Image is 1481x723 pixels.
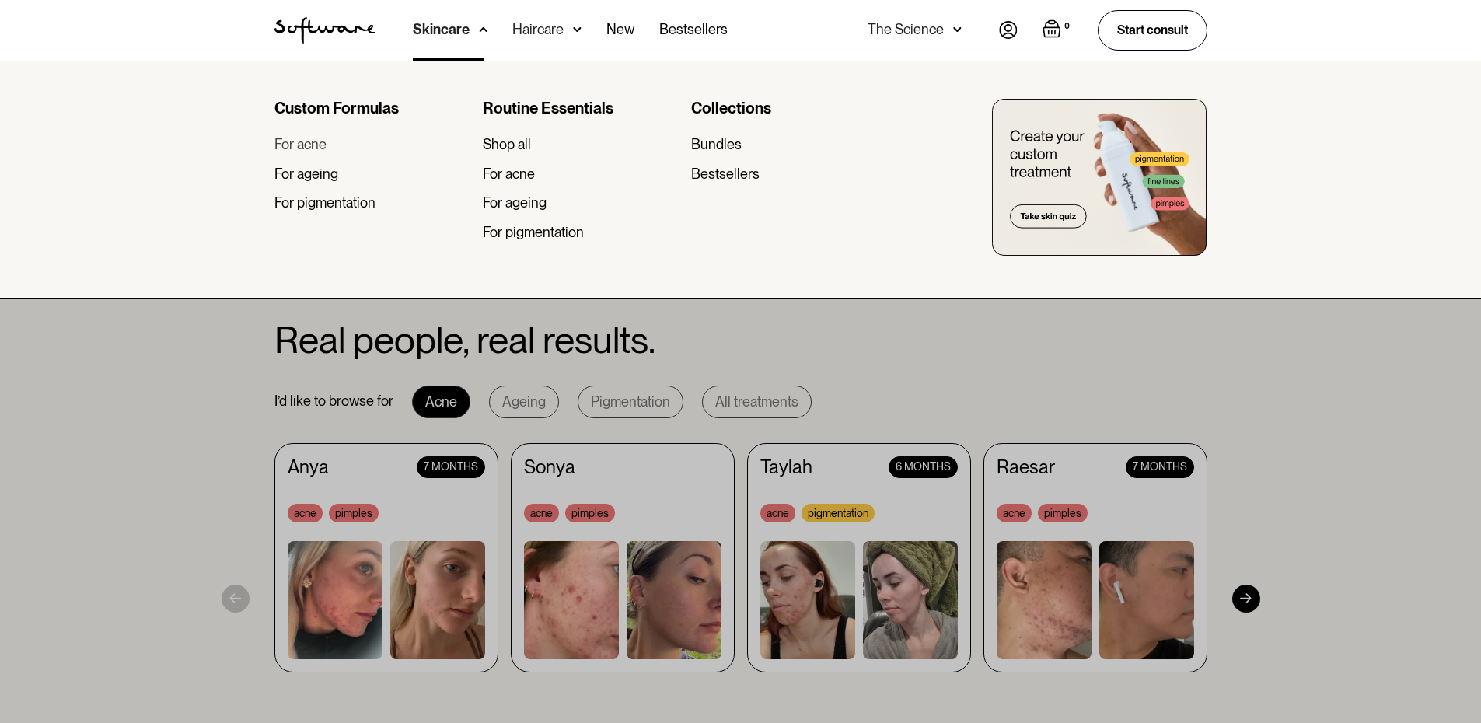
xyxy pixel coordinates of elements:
a: Bestsellers [691,166,887,183]
div: Custom Formulas [274,99,470,117]
a: Open empty cart [1043,19,1073,41]
a: For pigmentation [274,194,470,211]
div: 0 [1061,19,1073,33]
div: Bestsellers [691,166,760,183]
img: arrow down [573,22,582,37]
div: For pigmentation [274,194,375,211]
a: For acne [483,166,679,183]
div: Bundles [691,136,742,153]
div: For pigmentation [483,224,584,241]
img: arrow down [953,22,962,37]
a: Start consult [1098,10,1207,50]
a: For ageing [483,194,679,211]
img: Software Logo [274,17,375,44]
div: Skincare [413,22,470,37]
div: For acne [274,136,327,153]
a: home [274,17,375,44]
a: For ageing [274,166,470,183]
a: For pigmentation [483,224,679,241]
div: Shop all [483,136,531,153]
img: arrow down [479,22,487,37]
div: For ageing [483,194,547,211]
a: Bundles [691,136,887,153]
a: For acne [274,136,470,153]
div: For acne [483,166,535,183]
div: Haircare [512,22,564,37]
a: Shop all [483,136,679,153]
img: create you custom treatment bottle [992,99,1207,256]
div: The Science [868,22,944,37]
div: Routine Essentials [483,99,679,117]
div: For ageing [274,166,338,183]
div: Collections [691,99,887,117]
